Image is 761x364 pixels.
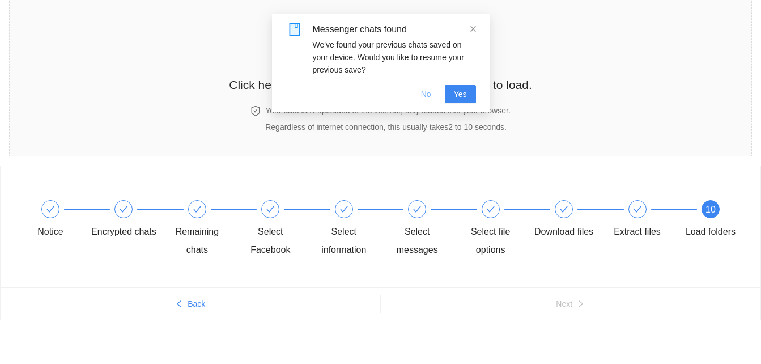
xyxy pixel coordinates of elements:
[339,205,348,214] span: check
[445,85,476,103] button: Yes
[458,223,524,259] div: Select file options
[486,205,495,214] span: check
[265,122,507,132] span: Regardless of internet connection, this usually takes 2 to 10 seconds .
[413,205,422,214] span: check
[250,106,261,116] span: safety-certificate
[18,200,91,241] div: Notice
[469,25,477,33] span: close
[534,223,593,241] div: Download files
[384,223,450,259] div: Select messages
[188,298,205,310] span: Back
[705,205,716,214] span: 10
[348,5,413,63] span: folder
[311,200,384,259] div: Select information
[266,205,275,214] span: check
[1,295,380,313] button: leftBack
[559,205,568,214] span: check
[313,39,476,76] div: We've found your previous chats saved on your device. Would you like to resume your previous save?
[311,223,377,259] div: Select information
[37,223,63,241] div: Notice
[119,205,128,214] span: check
[164,223,230,259] div: Remaining chats
[384,200,457,259] div: Select messages
[175,300,183,309] span: left
[531,200,604,241] div: Download files
[229,75,532,94] h2: Click here or drop folders to this area to load.
[633,205,642,214] span: check
[91,200,164,241] div: Encrypted chats
[46,205,55,214] span: check
[421,88,431,100] span: No
[164,200,237,259] div: Remaining chats
[313,23,476,36] div: Messenger chats found
[265,104,511,117] h4: Your data isn't uploaded to the internet, only loaded into your browser.
[237,200,311,259] div: Select Facebook
[458,200,531,259] div: Select file options
[454,88,467,100] span: Yes
[678,200,743,241] div: 10Load folders
[686,223,736,241] div: Load folders
[381,295,761,313] button: Nextright
[412,85,440,103] button: No
[288,23,301,36] span: book
[237,223,303,259] div: Select Facebook
[605,200,678,241] div: Extract files
[91,223,156,241] div: Encrypted chats
[614,223,661,241] div: Extract files
[193,205,202,214] span: check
